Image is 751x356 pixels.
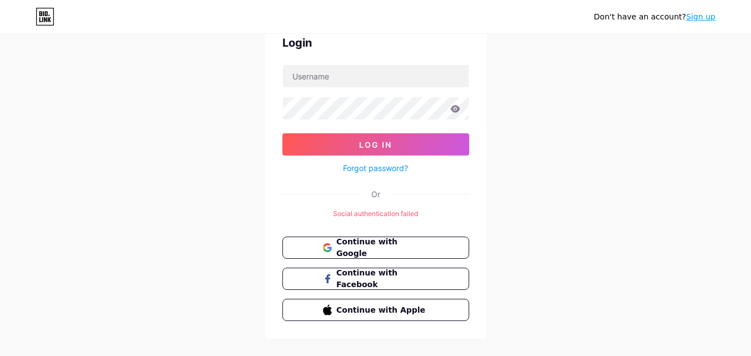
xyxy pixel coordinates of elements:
a: Sign up [686,12,715,21]
span: Continue with Facebook [336,267,428,290]
span: Log In [359,140,392,149]
button: Continue with Google [282,237,469,259]
div: Social authentication failed [282,209,469,219]
input: Username [283,65,469,87]
a: Forgot password? [343,162,408,174]
span: Continue with Google [336,236,428,259]
div: Don't have an account? [594,11,715,23]
button: Continue with Apple [282,299,469,321]
div: Login [282,34,469,51]
button: Log In [282,133,469,156]
div: Or [371,188,380,200]
button: Continue with Facebook [282,268,469,290]
span: Continue with Apple [336,304,428,316]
